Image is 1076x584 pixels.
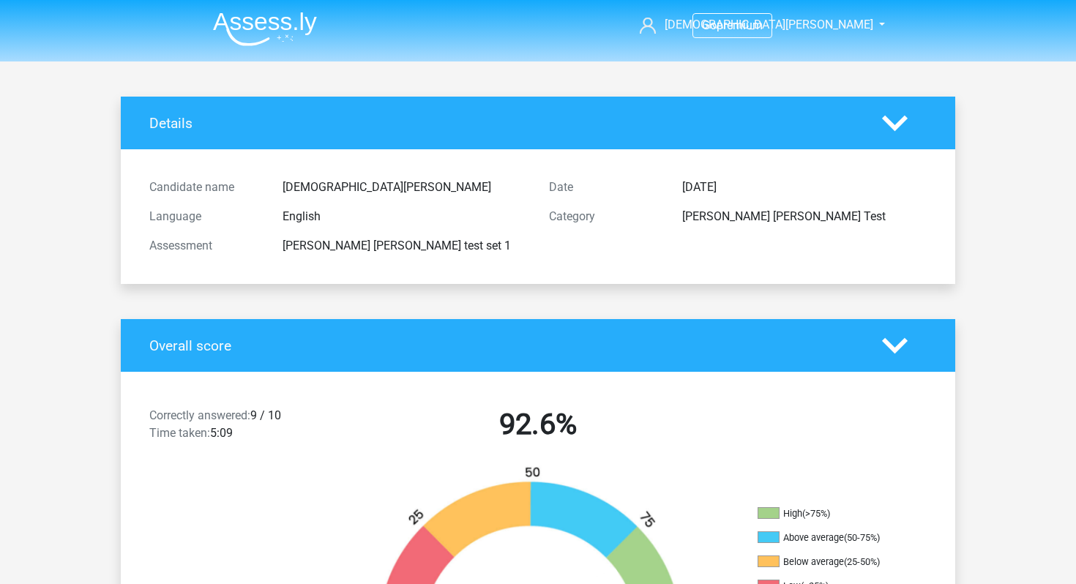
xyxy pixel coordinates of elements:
img: Assessly [213,12,317,46]
li: High [758,507,904,520]
div: (50-75%) [844,532,880,543]
span: Correctly answered: [149,408,250,422]
div: [DATE] [671,179,938,196]
span: [DEMOGRAPHIC_DATA][PERSON_NAME] [665,18,873,31]
span: premium [717,18,763,32]
a: [DEMOGRAPHIC_DATA][PERSON_NAME] [634,16,875,34]
div: 9 / 10 5:09 [138,407,338,448]
h2: 92.6% [349,407,727,442]
div: [PERSON_NAME] [PERSON_NAME] test set 1 [272,237,538,255]
div: Date [538,179,671,196]
div: [PERSON_NAME] [PERSON_NAME] Test [671,208,938,225]
div: Category [538,208,671,225]
div: (>75%) [802,508,830,519]
div: Candidate name [138,179,272,196]
div: English [272,208,538,225]
h4: Details [149,115,860,132]
div: [DEMOGRAPHIC_DATA][PERSON_NAME] [272,179,538,196]
li: Below average [758,555,904,569]
span: Go [702,18,717,32]
div: Assessment [138,237,272,255]
div: Language [138,208,272,225]
h4: Overall score [149,337,860,354]
li: Above average [758,531,904,544]
a: Gopremium [693,15,771,35]
span: Time taken: [149,426,210,440]
div: (25-50%) [844,556,880,567]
